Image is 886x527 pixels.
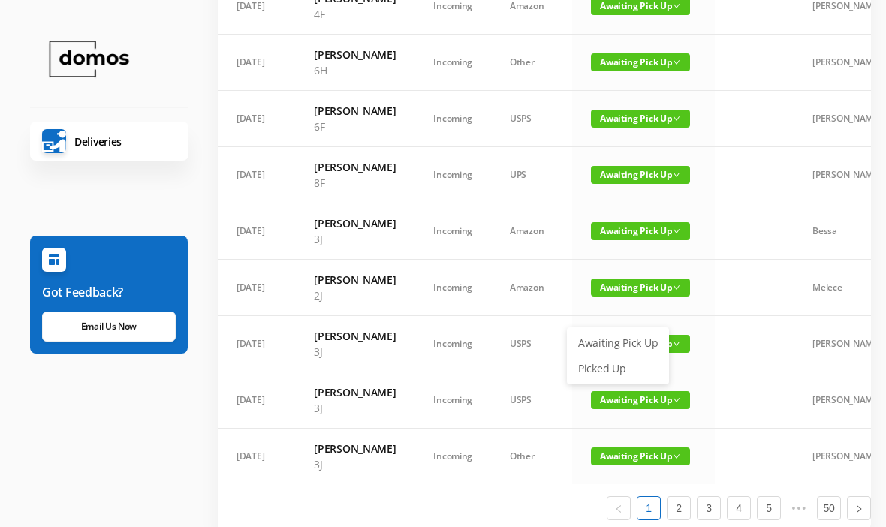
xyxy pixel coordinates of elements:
h6: [PERSON_NAME] [314,159,396,175]
i: icon: down [673,59,680,66]
td: Amazon [491,260,572,316]
i: icon: down [673,396,680,404]
span: Awaiting Pick Up [591,222,690,240]
td: Other [491,35,572,91]
span: Awaiting Pick Up [591,53,690,71]
p: 2J [314,288,396,303]
i: icon: down [673,284,680,291]
h6: [PERSON_NAME] [314,441,396,456]
td: Incoming [414,429,491,484]
i: icon: down [673,171,680,179]
h6: [PERSON_NAME] [314,47,396,62]
i: icon: down [673,2,680,10]
td: Other [491,429,572,484]
span: Awaiting Pick Up [591,110,690,128]
p: 6F [314,119,396,134]
a: 50 [818,497,840,519]
p: 3J [314,456,396,472]
h6: [PERSON_NAME] [314,328,396,344]
span: Awaiting Pick Up [591,166,690,184]
td: USPS [491,91,572,147]
a: 3 [698,497,720,519]
p: 3J [314,344,396,360]
td: USPS [491,372,572,429]
li: Next Page [847,496,871,520]
td: [DATE] [218,147,295,203]
a: 4 [728,497,750,519]
p: 6H [314,62,396,78]
td: [DATE] [218,203,295,260]
li: 50 [817,496,841,520]
a: Picked Up [569,357,667,381]
td: [DATE] [218,372,295,429]
p: 3J [314,231,396,247]
span: ••• [787,496,811,520]
td: Incoming [414,203,491,260]
p: 8F [314,175,396,191]
i: icon: down [673,227,680,235]
td: USPS [491,316,572,372]
i: icon: right [854,504,863,513]
li: Previous Page [607,496,631,520]
i: icon: left [614,504,623,513]
h6: [PERSON_NAME] [314,272,396,288]
a: 2 [668,497,690,519]
a: Deliveries [30,122,188,161]
td: [DATE] [218,260,295,316]
td: Incoming [414,35,491,91]
li: Next 5 Pages [787,496,811,520]
span: Awaiting Pick Up [591,391,690,409]
h6: [PERSON_NAME] [314,384,396,400]
li: 4 [727,496,751,520]
td: [DATE] [218,35,295,91]
span: Awaiting Pick Up [591,279,690,297]
li: 3 [697,496,721,520]
td: [DATE] [218,316,295,372]
td: Incoming [414,147,491,203]
td: Amazon [491,203,572,260]
h6: Got Feedback? [42,283,176,301]
td: Incoming [414,91,491,147]
i: icon: down [673,115,680,122]
td: Incoming [414,260,491,316]
h6: [PERSON_NAME] [314,103,396,119]
li: 2 [667,496,691,520]
p: 3J [314,400,396,416]
td: UPS [491,147,572,203]
h6: [PERSON_NAME] [314,215,396,231]
p: 4F [314,6,396,22]
span: Awaiting Pick Up [591,447,690,465]
td: [DATE] [218,91,295,147]
a: 1 [637,497,660,519]
a: 5 [758,497,780,519]
li: 1 [637,496,661,520]
li: 5 [757,496,781,520]
i: icon: down [673,340,680,348]
a: Awaiting Pick Up [569,331,667,355]
td: [DATE] [218,429,295,484]
td: Incoming [414,316,491,372]
i: icon: down [673,453,680,460]
td: Incoming [414,372,491,429]
a: Email Us Now [42,312,176,342]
